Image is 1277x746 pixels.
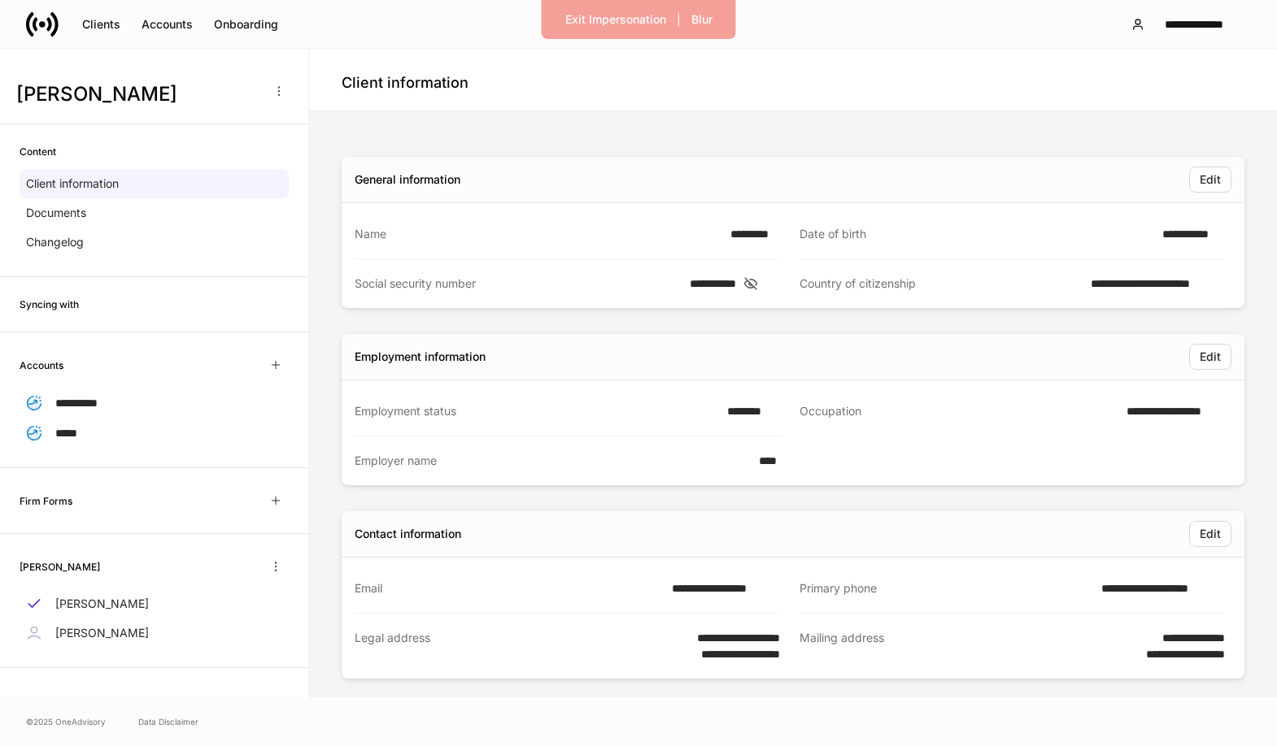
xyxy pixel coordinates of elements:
[800,630,1109,662] div: Mailing address
[800,275,1081,292] div: Country of citizenship
[55,625,149,641] p: [PERSON_NAME]
[26,205,86,221] p: Documents
[20,358,63,373] h6: Accounts
[203,11,289,37] button: Onboarding
[555,7,677,33] button: Exit Impersonation
[16,81,259,107] h3: [PERSON_NAME]
[20,493,72,509] h6: Firm Forms
[20,198,289,228] a: Documents
[691,11,713,28] div: Blur
[355,226,721,242] div: Name
[82,16,120,33] div: Clients
[342,73,469,93] h4: Client information
[20,228,289,257] a: Changelog
[142,16,193,33] div: Accounts
[55,596,149,612] p: [PERSON_NAME]
[20,559,100,575] h6: [PERSON_NAME]
[1189,521,1231,547] button: Edit
[138,715,198,728] a: Data Disclaimer
[1189,167,1231,193] button: Edit
[355,171,460,188] div: General information
[800,403,1117,420] div: Occupation
[1200,349,1221,365] div: Edit
[20,169,289,198] a: Client information
[131,11,203,37] button: Accounts
[800,580,1092,596] div: Primary phone
[355,580,662,596] div: Email
[20,297,79,312] h6: Syncing with
[565,11,666,28] div: Exit Impersonation
[681,7,723,33] button: Blur
[355,275,680,292] div: Social security number
[20,618,289,648] a: [PERSON_NAME]
[355,403,717,419] div: Employment status
[800,226,1153,242] div: Date of birth
[214,16,278,33] div: Onboarding
[355,630,653,662] div: Legal address
[1200,526,1221,542] div: Edit
[1200,171,1221,188] div: Edit
[20,589,289,618] a: [PERSON_NAME]
[355,453,749,469] div: Employer name
[20,144,56,159] h6: Content
[26,176,119,192] p: Client information
[355,349,486,365] div: Employment information
[72,11,131,37] button: Clients
[355,526,461,542] div: Contact information
[26,715,106,728] span: © 2025 OneAdvisory
[26,234,84,250] p: Changelog
[1189,344,1231,370] button: Edit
